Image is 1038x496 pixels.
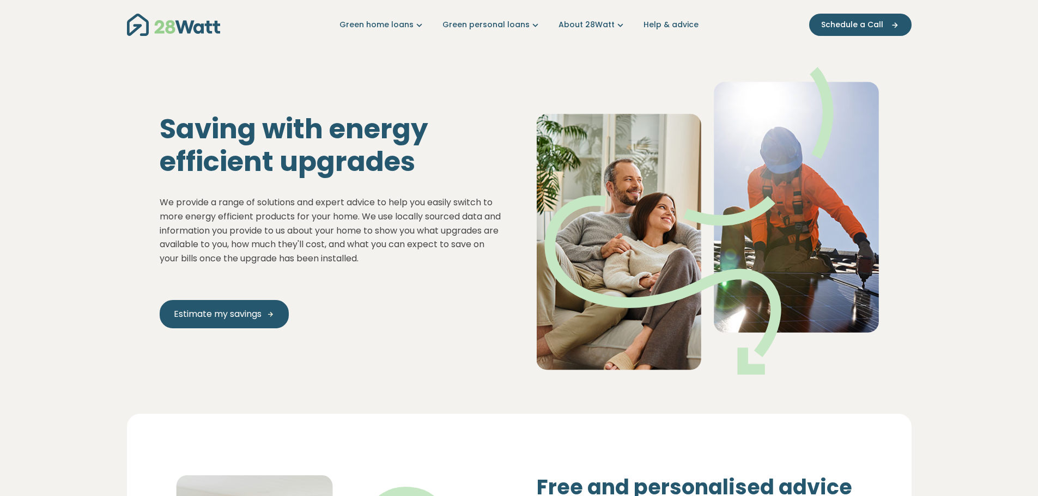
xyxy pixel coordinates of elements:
[127,11,912,39] nav: Main navigation
[160,195,502,265] p: We provide a range of solutions and expert advice to help you easily switch to more energy effici...
[821,19,883,30] span: Schedule a Call
[559,19,626,30] a: About 28Watt
[160,300,289,328] a: Estimate my savings
[644,19,699,30] a: Help & advice
[174,308,262,321] span: Estimate my savings
[160,113,502,178] h1: Saving with energy efficient upgrades
[809,14,912,36] button: Schedule a Call
[442,19,541,30] a: Green personal loans
[127,14,220,36] img: 28Watt
[339,19,425,30] a: Green home loans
